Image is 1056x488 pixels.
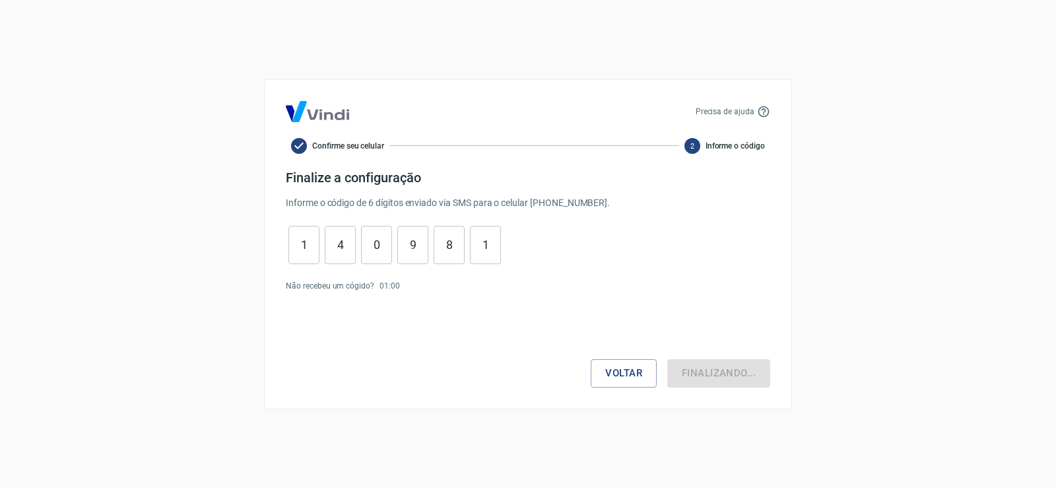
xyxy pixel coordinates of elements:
[379,280,400,292] p: 01 : 00
[286,101,349,122] img: Logo Vind
[591,359,657,387] button: Voltar
[706,140,765,152] span: Informe o código
[312,140,384,152] span: Confirme seu celular
[690,141,694,150] text: 2
[286,196,770,210] p: Informe o código de 6 dígitos enviado via SMS para o celular [PHONE_NUMBER] .
[286,280,374,292] p: Não recebeu um cógido?
[696,106,754,118] p: Precisa de ajuda
[286,170,770,186] h4: Finalize a configuração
